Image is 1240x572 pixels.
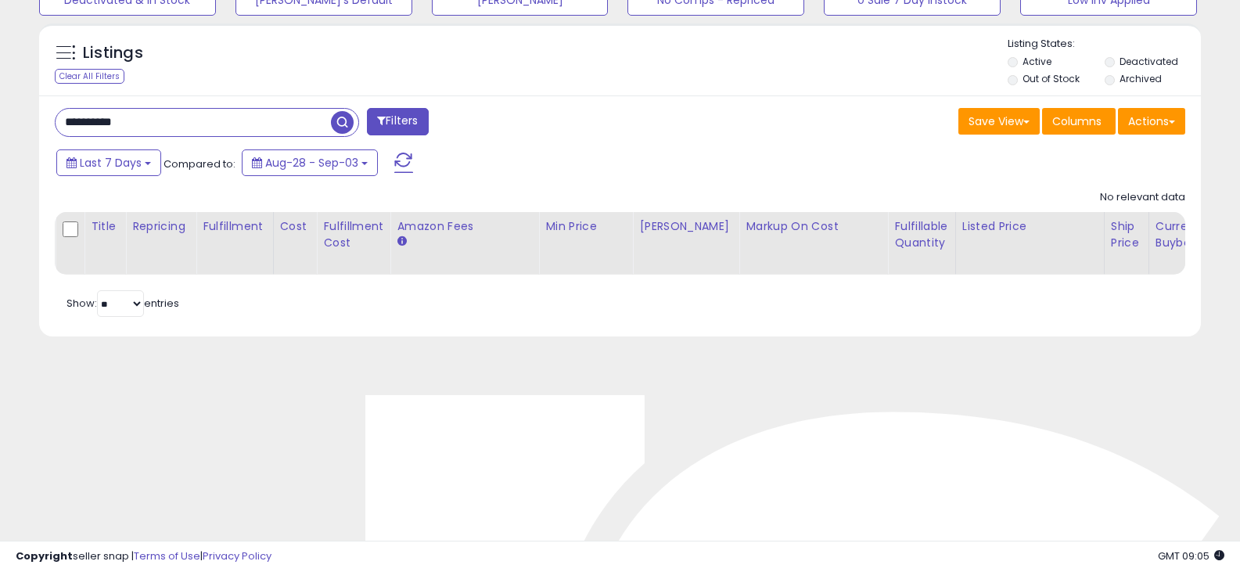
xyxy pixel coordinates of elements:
div: Clear All Filters [55,69,124,84]
div: Ship Price [1111,218,1142,251]
label: Deactivated [1120,55,1178,68]
div: Current Buybox Price [1156,218,1236,251]
div: [PERSON_NAME] [639,218,732,235]
button: Aug-28 - Sep-03 [242,149,378,176]
div: Min Price [545,218,626,235]
span: Columns [1052,113,1102,129]
div: Markup on Cost [746,218,881,235]
span: Compared to: [164,156,235,171]
div: Listed Price [962,218,1098,235]
button: Last 7 Days [56,149,161,176]
div: Fulfillment Cost [323,218,383,251]
label: Active [1023,55,1051,68]
span: Last 7 Days [80,155,142,171]
div: Fulfillment [203,218,266,235]
span: Show: entries [66,296,179,311]
button: Columns [1042,108,1116,135]
label: Archived [1120,72,1162,85]
div: Repricing [132,218,189,235]
div: Amazon Fees [397,218,532,235]
span: Aug-28 - Sep-03 [265,155,358,171]
th: The percentage added to the cost of goods (COGS) that forms the calculator for Min & Max prices. [739,212,888,275]
small: Amazon Fees. [397,235,406,249]
p: Listing States: [1008,37,1201,52]
div: Title [91,218,119,235]
button: Save View [958,108,1040,135]
div: No relevant data [1100,190,1185,205]
div: Fulfillable Quantity [894,218,948,251]
label: Out of Stock [1023,72,1080,85]
button: Filters [367,108,428,135]
div: Cost [280,218,311,235]
h5: Listings [83,42,143,64]
button: Actions [1118,108,1185,135]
